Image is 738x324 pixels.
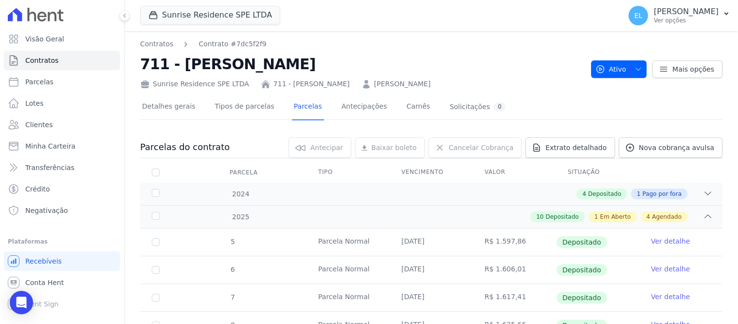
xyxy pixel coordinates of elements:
[450,102,505,112] div: Solicitações
[473,162,556,183] th: Valor
[306,162,390,183] th: Tipo
[390,256,473,284] td: [DATE]
[374,79,431,89] a: [PERSON_NAME]
[152,238,160,246] input: Só é possível selecionar pagamentos em aberto
[25,77,54,87] span: Parcelas
[25,34,64,44] span: Visão Geral
[652,60,722,78] a: Mais opções
[404,95,432,120] a: Carnês
[230,238,235,246] span: 5
[654,7,719,17] p: [PERSON_NAME]
[152,266,160,274] input: Só é possível selecionar pagamentos em aberto
[230,266,235,273] span: 6
[306,256,390,284] td: Parcela Normal
[473,229,556,256] td: R$ 1.597,86
[4,94,120,113] a: Lotes
[25,256,62,266] span: Recebíveis
[140,39,267,49] nav: Breadcrumb
[672,64,714,74] span: Mais opções
[591,60,647,78] button: Ativo
[340,95,389,120] a: Antecipações
[557,264,607,276] span: Depositado
[4,136,120,156] a: Minha Carteira
[4,273,120,292] a: Conta Hent
[390,162,473,183] th: Vencimento
[643,190,682,198] span: Pago por fora
[198,39,266,49] a: Contrato #7dc5f2f9
[634,12,643,19] span: EL
[152,294,160,302] input: Só é possível selecionar pagamentos em aberto
[600,212,630,221] span: Em Aberto
[140,53,583,75] h2: 711 - [PERSON_NAME]
[25,184,50,194] span: Crédito
[25,98,44,108] span: Lotes
[637,190,641,198] span: 1
[4,72,120,92] a: Parcelas
[140,39,583,49] nav: Breadcrumb
[25,120,53,130] span: Clientes
[448,95,507,120] a: Solicitações0
[525,137,615,158] a: Extrato detalhado
[654,17,719,24] p: Ver opções
[140,79,249,89] div: Sunrise Residence SPE LTDA
[306,284,390,311] td: Parcela Normal
[292,95,324,120] a: Parcelas
[545,143,607,152] span: Extrato detalhado
[213,95,276,120] a: Tipos de parcelas
[25,163,74,172] span: Transferências
[546,212,579,221] span: Depositado
[621,2,738,29] button: EL [PERSON_NAME] Ver opções
[140,39,173,49] a: Contratos
[594,212,598,221] span: 1
[4,201,120,220] a: Negativação
[652,212,682,221] span: Agendado
[494,102,505,112] div: 0
[306,229,390,256] td: Parcela Normal
[651,292,690,302] a: Ver detalhe
[556,162,639,183] th: Situação
[4,29,120,49] a: Visão Geral
[218,163,270,182] div: Parcela
[25,206,68,215] span: Negativação
[25,278,64,287] span: Conta Hent
[536,212,543,221] span: 10
[390,229,473,256] td: [DATE]
[557,236,607,248] span: Depositado
[473,284,556,311] td: R$ 1.617,41
[140,6,280,24] button: Sunrise Residence SPE LTDA
[473,256,556,284] td: R$ 1.606,01
[651,236,690,246] a: Ver detalhe
[390,284,473,311] td: [DATE]
[557,292,607,304] span: Depositado
[4,51,120,70] a: Contratos
[619,137,722,158] a: Nova cobrança avulsa
[8,236,116,248] div: Plataformas
[4,179,120,199] a: Crédito
[4,158,120,177] a: Transferências
[651,264,690,274] a: Ver detalhe
[588,190,621,198] span: Depositado
[140,141,230,153] h3: Parcelas do contrato
[10,291,33,314] div: Open Intercom Messenger
[273,79,350,89] a: 711 - [PERSON_NAME]
[4,115,120,134] a: Clientes
[4,251,120,271] a: Recebíveis
[25,141,75,151] span: Minha Carteira
[582,190,586,198] span: 4
[647,212,650,221] span: 4
[595,60,627,78] span: Ativo
[230,293,235,301] span: 7
[25,56,58,65] span: Contratos
[639,143,714,152] span: Nova cobrança avulsa
[140,95,198,120] a: Detalhes gerais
